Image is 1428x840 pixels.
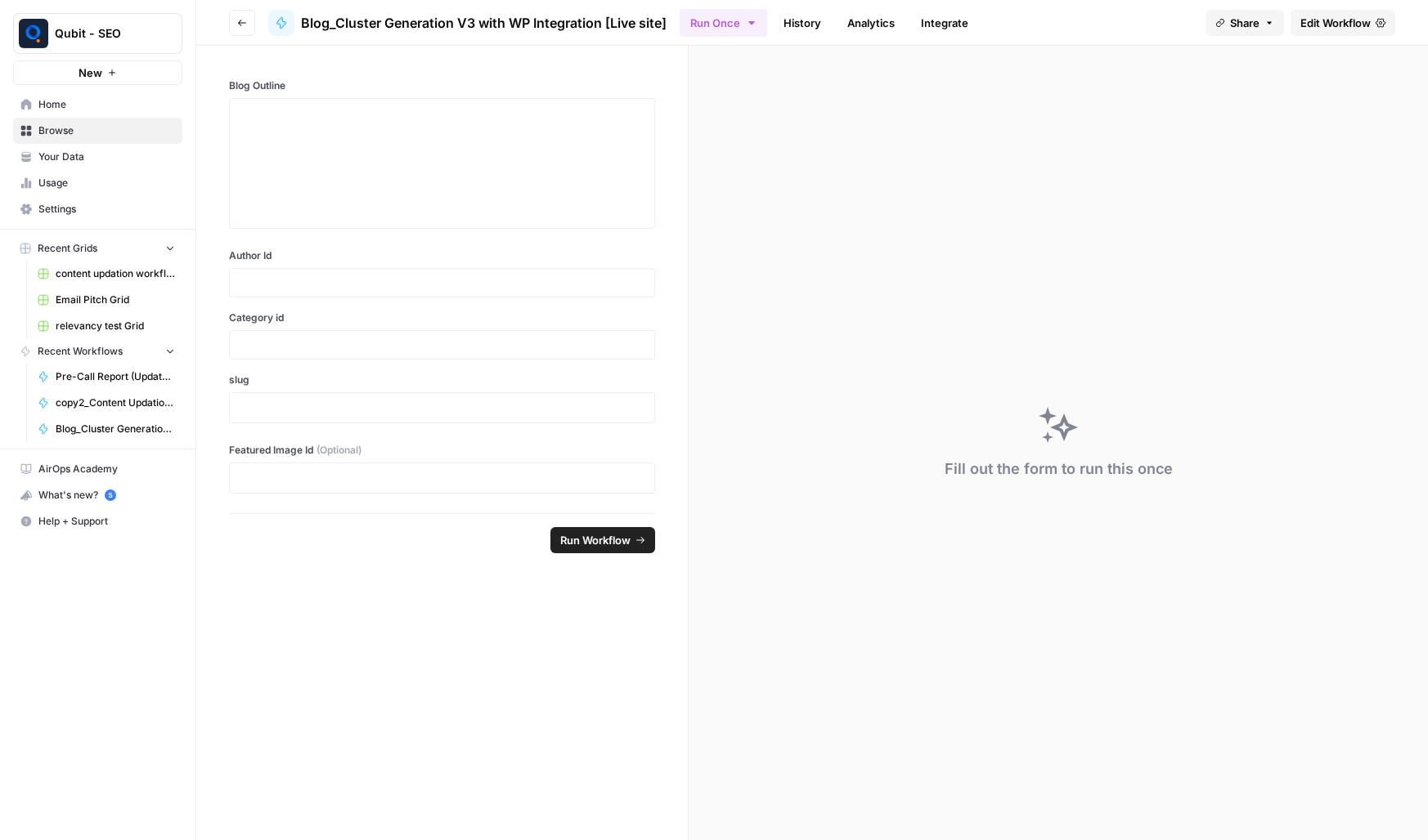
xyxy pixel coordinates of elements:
span: Email Pitch Grid [56,293,175,307]
a: Integrate [911,10,978,36]
span: Recent Grids [38,241,97,256]
span: Home [38,97,175,112]
span: relevancy test Grid [56,319,175,333]
button: Share [1206,10,1284,36]
a: copy2_Content Updation V4 Workflow [30,390,182,416]
a: Pre-Call Report (Updated) [30,364,182,390]
a: Blog_Cluster Generation V3a1 with WP Integration [Live site] [30,416,182,442]
label: Category id [229,311,655,325]
button: Help + Support [13,508,182,534]
a: AirOps Academy [13,456,182,482]
span: content updation workflow [56,266,175,281]
a: Home [13,92,182,118]
a: 5 [105,489,116,501]
div: Fill out the form to run this once [945,458,1173,480]
span: Browse [38,123,175,138]
span: Qubit - SEO [55,25,154,42]
div: What's new? [14,483,182,507]
span: Edit Workflow [1300,15,1371,31]
label: slug [229,373,655,387]
span: Blog_Cluster Generation V3a1 with WP Integration [Live site] [56,422,175,436]
button: New [13,60,182,85]
img: Qubit - SEO Logo [19,19,48,48]
a: Analytics [837,10,905,36]
button: Workspace: Qubit - SEO [13,13,182,54]
button: Recent Workflows [13,339,182,364]
span: AirOps Academy [38,462,175,476]
span: Share [1230,15,1260,31]
a: Edit Workflow [1291,10,1395,36]
span: copy2_Content Updation V4 Workflow [56,395,175,410]
button: What's new? 5 [13,482,182,508]
a: Your Data [13,144,182,170]
span: Your Data [38,150,175,164]
span: (Optional) [317,443,361,458]
a: relevancy test Grid [30,313,182,339]
a: Browse [13,118,182,144]
button: Run Once [680,9,767,37]
text: 5 [108,491,112,499]
span: New [79,65,102,81]
a: Email Pitch Grid [30,287,182,313]
a: Blog_Cluster Generation V3 with WP Integration [Live site] [268,10,667,36]
label: Blog Outline [229,78,655,93]
a: Settings [13,196,182,222]
label: Featured Image Id [229,443,655,458]
span: Recent Workflows [38,344,123,359]
span: Pre-Call Report (Updated) [56,369,175,384]
a: Usage [13,170,182,196]
span: Help + Support [38,514,175,529]
button: Run Workflow [550,527,655,553]
label: Author Id [229,248,655,263]
a: History [774,10,831,36]
a: content updation workflow [30,261,182,287]
button: Recent Grids [13,236,182,261]
span: Settings [38,202,175,217]
span: Run Workflow [560,532,631,548]
span: Blog_Cluster Generation V3 with WP Integration [Live site] [301,13,667,33]
span: Usage [38,176,175,190]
